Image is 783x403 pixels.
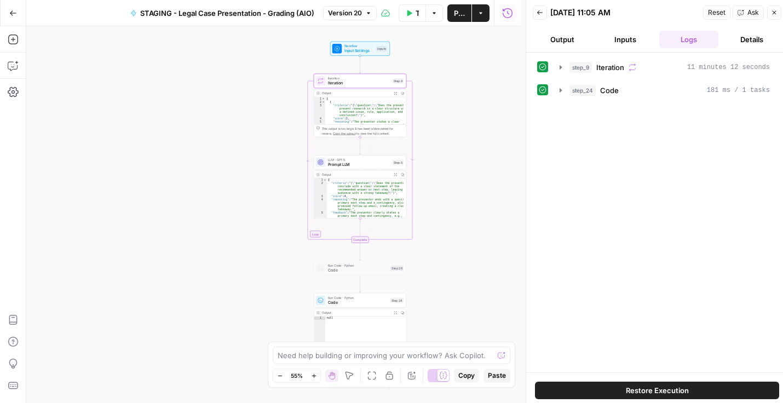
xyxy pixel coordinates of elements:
[747,8,759,18] span: Ask
[314,293,406,357] div: Run Code · PythonCodeStep 24Outputnull
[323,6,377,20] button: Version 20
[323,179,326,182] span: Toggle code folding, rows 1 through 11
[359,56,361,73] g: Edge from start to step_9
[733,5,764,20] button: Ask
[569,85,596,96] span: step_24
[328,267,388,273] span: Code
[483,369,510,383] button: Paste
[390,266,404,271] div: Step 26
[314,316,325,320] div: 1
[314,182,326,195] div: 2
[376,46,387,51] div: Inputs
[322,91,390,96] div: Output
[314,155,406,218] div: LLM · GPT-5Prompt LLMStep 8Output{ "criteria":"{\"question\":\"Does the presenter conclude with a...
[703,5,730,20] button: Reset
[344,44,374,49] span: Workflow
[328,76,390,81] span: Iteration
[344,48,374,54] span: Input Settings
[488,371,506,381] span: Paste
[359,243,361,261] g: Edge from step_9-iteration-end to step_26
[352,237,369,243] div: Complete
[458,371,475,381] span: Copy
[328,300,388,306] span: Code
[314,103,325,117] div: 3
[416,8,419,19] span: Test Data
[314,179,326,182] div: 1
[399,4,425,22] button: Test Data
[447,4,471,22] button: Publish
[392,159,404,165] div: Step 8
[322,100,325,103] span: Toggle code folding, rows 2 through 7
[314,198,326,211] div: 4
[314,97,325,100] div: 1
[707,85,770,95] span: 181 ms / 1 tasks
[322,172,390,177] div: Output
[626,385,689,396] span: Restore Execution
[140,8,314,19] span: STAGING - Legal Case Presentation - Grading (AIO)
[333,131,356,135] span: Copy the output
[314,375,406,389] div: Single OutputOutputEnd
[454,8,465,19] span: Publish
[314,74,406,137] div: LoopIterationIterationStep 9Output[ { "criteria":"{\"question\":\"Does the presenter present rese...
[322,126,404,135] div: This output is too large & has been abbreviated for review. to view the full content.
[291,371,303,380] span: 55%
[314,42,406,56] div: WorkflowInput SettingsInputs
[687,62,770,72] span: 11 minutes 12 seconds
[328,295,388,300] span: Run Code · Python
[553,59,776,76] button: 11 minutes 12 seconds
[314,237,406,243] div: Complete
[314,120,325,140] div: 5
[596,31,655,48] button: Inputs
[359,137,361,154] g: Edge from step_9 to step_8
[328,80,390,86] span: Iteration
[392,78,404,84] div: Step 9
[314,117,325,120] div: 4
[596,62,624,73] span: Iteration
[328,8,362,18] span: Version 20
[328,263,388,268] span: Run Code · Python
[328,162,390,168] span: Prompt LLM
[533,31,592,48] button: Output
[328,157,390,162] span: LLM · GPT-5
[535,382,779,399] button: Restore Execution
[553,82,776,99] button: 181 ms / 1 tasks
[390,298,404,303] div: Step 24
[708,8,726,18] span: Reset
[569,62,592,73] span: step_9
[314,261,406,275] div: Run Code · PythonCodeStep 26
[454,369,479,383] button: Copy
[723,31,782,48] button: Details
[314,100,325,103] div: 2
[314,195,326,198] div: 3
[322,97,325,100] span: Toggle code folding, rows 1 through 8
[314,211,326,267] div: 5
[124,4,321,22] button: STAGING - Legal Case Presentation - Grading (AIO)
[600,85,619,96] span: Code
[359,275,361,293] g: Edge from step_26 to step_24
[322,310,390,315] div: Output
[659,31,718,48] button: Logs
